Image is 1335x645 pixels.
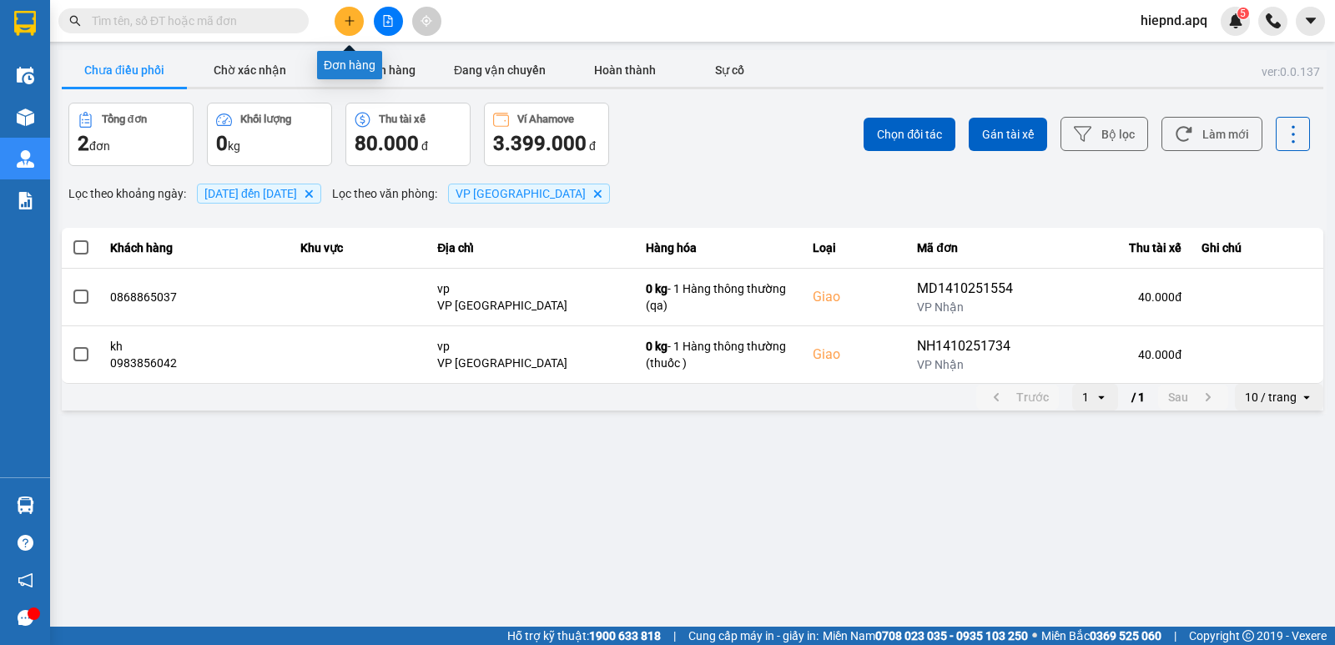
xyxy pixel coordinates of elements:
div: NH1410251734 [917,336,1022,356]
img: warehouse-icon [17,150,34,168]
div: MD1410251554 [917,279,1022,299]
button: next page. current page 1 / 1 [1158,385,1228,410]
img: warehouse-icon [17,496,34,514]
span: VP Cầu Yên Xuân, close by backspace [448,184,610,204]
button: Bộ lọc [1060,117,1148,151]
div: 1 [1082,389,1089,406]
button: Đang vận chuyển [437,53,562,87]
strong: 0369 525 060 [1090,629,1161,642]
span: message [18,610,33,626]
div: Khối lượng [240,113,291,125]
button: Chọn đối tác [864,118,955,151]
div: đơn [78,130,184,157]
strong: 1900 633 818 [589,629,661,642]
span: 01/10/2025 đến 15/10/2025 [204,187,297,200]
span: copyright [1242,630,1254,642]
span: 3.399.000 [493,132,587,155]
span: Lọc theo văn phòng : [332,184,437,203]
div: kh [110,338,280,355]
span: 80.000 [355,132,419,155]
svg: open [1300,391,1313,404]
span: Gán tài xế [982,126,1034,143]
button: Chờ xác nhận [187,53,312,87]
input: Tìm tên, số ĐT hoặc mã đơn [92,12,289,30]
div: vp [437,338,626,355]
button: Chưa điều phối [62,53,187,87]
div: VP Nhận [917,356,1022,373]
span: caret-down [1303,13,1318,28]
span: / 1 [1131,387,1145,407]
div: - 1 Hàng thông thường (qa) [646,280,793,314]
div: 0983856042 [110,355,280,371]
div: vp [437,280,626,297]
div: Ví Ahamove [517,113,574,125]
button: plus [335,7,364,36]
button: Thu tài xế80.000 đ [345,103,471,166]
img: warehouse-icon [17,108,34,126]
button: Hoàn thành [562,53,688,87]
span: Hỗ trợ kỹ thuật: [507,627,661,645]
div: Tổng đơn [102,113,147,125]
svg: open [1095,391,1108,404]
span: Chọn đối tác [877,126,942,143]
span: 0 [216,132,228,155]
div: 0868865037 [110,289,280,305]
span: Lọc theo khoảng ngày : [68,184,186,203]
span: Miền Nam [823,627,1028,645]
span: VP Cầu Yên Xuân [456,187,586,200]
span: search [69,15,81,27]
button: previous page. current page 1 / 1 [976,385,1059,410]
div: VP [GEOGRAPHIC_DATA] [437,297,626,314]
th: Khu vực [290,228,428,269]
span: Miền Bắc [1041,627,1161,645]
span: hiepnd.apq [1127,10,1221,31]
span: | [1174,627,1176,645]
svg: Delete [592,189,602,199]
img: warehouse-icon [17,67,34,84]
div: đ [493,130,600,157]
button: Khối lượng0kg [207,103,332,166]
th: Ghi chú [1191,228,1323,269]
button: aim [412,7,441,36]
div: kg [216,130,323,157]
img: phone-icon [1266,13,1281,28]
button: caret-down [1296,7,1325,36]
button: Làm mới [1161,117,1262,151]
div: Giao [813,345,897,365]
span: plus [344,15,355,27]
span: notification [18,572,33,588]
button: Tổng đơn2đơn [68,103,194,166]
div: Thu tài xế [1042,238,1181,258]
span: ⚪️ [1032,632,1037,639]
th: Hàng hóa [636,228,803,269]
span: 0 kg [646,282,667,295]
span: 0 kg [646,340,667,353]
span: 01/10/2025 đến 15/10/2025, close by backspace [197,184,321,204]
div: 10 / trang [1245,389,1297,406]
button: Chờ nhận hàng [312,53,437,87]
img: solution-icon [17,192,34,209]
div: - 1 Hàng thông thường (thuốc ) [646,338,793,371]
button: Sự cố [688,53,771,87]
span: file-add [382,15,394,27]
div: Giao [813,287,897,307]
button: Ví Ahamove3.399.000 đ [484,103,609,166]
button: Gán tài xế [969,118,1047,151]
span: Cung cấp máy in - giấy in: [688,627,819,645]
div: đ [355,130,461,157]
span: aim [421,15,432,27]
img: icon-new-feature [1228,13,1243,28]
th: Loại [803,228,907,269]
strong: 0708 023 035 - 0935 103 250 [875,629,1028,642]
svg: Delete [304,189,314,199]
div: 40.000 đ [1042,289,1181,305]
th: Địa chỉ [427,228,636,269]
div: VP [GEOGRAPHIC_DATA] [437,355,626,371]
span: 2 [78,132,89,155]
button: file-add [374,7,403,36]
span: | [673,627,676,645]
div: 40.000 đ [1042,346,1181,363]
div: VP Nhận [917,299,1022,315]
span: 5 [1240,8,1246,19]
span: question-circle [18,535,33,551]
